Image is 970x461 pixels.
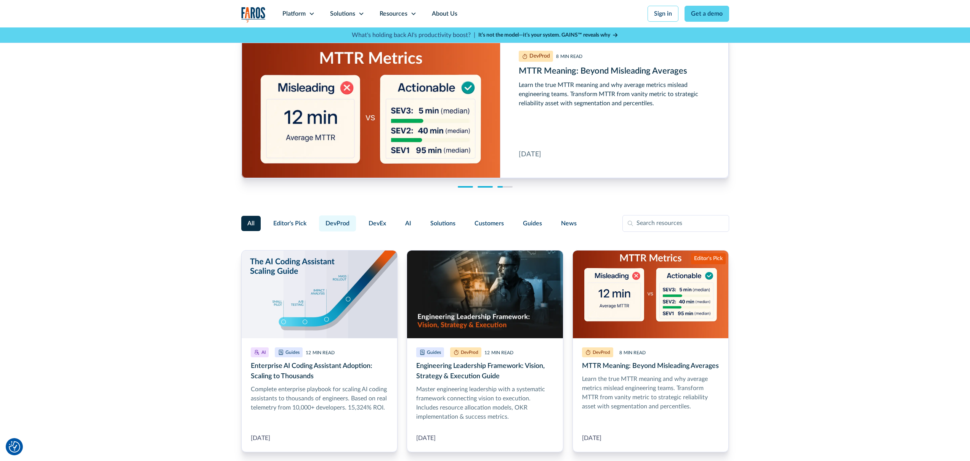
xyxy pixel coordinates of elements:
[241,7,266,22] img: Logo of the analytics and reporting company Faros.
[282,9,306,18] div: Platform
[478,32,610,38] strong: It’s not the model—it’s your system. GAINS™ reveals why
[561,219,577,228] span: News
[407,250,563,452] a: Engineering Leadership Framework: Vision, Strategy & Execution Guide
[380,9,407,18] div: Resources
[430,219,455,228] span: Solutions
[241,250,398,452] a: Enterprise AI Coding Assistant Adoption: Scaling to Thousands
[572,250,729,452] a: MTTR Meaning: Beyond Misleading Averages
[369,219,386,228] span: DevEx
[622,215,729,232] input: Search resources
[405,219,411,228] span: AI
[242,251,398,338] img: Illustration of hockey stick-like scaling from pilot to mass rollout
[9,441,20,453] button: Cookie Settings
[685,6,729,22] a: Get a demo
[478,31,619,39] a: It’s not the model—it’s your system. GAINS™ reveals why
[648,6,678,22] a: Sign in
[242,32,729,178] a: MTTR Meaning: Beyond Misleading Averages
[523,219,542,228] span: Guides
[247,219,255,228] span: All
[475,219,504,228] span: Customers
[9,441,20,453] img: Revisit consent button
[325,219,350,228] span: DevProd
[242,32,729,178] div: cms-link
[241,7,266,22] a: home
[407,251,563,338] img: Realistic image of an engineering leader at work
[330,9,355,18] div: Solutions
[273,219,306,228] span: Editor's Pick
[241,215,729,232] form: Filter Form
[573,251,729,338] img: Illustration of misleading vs. actionable MTTR metrics
[352,31,475,40] p: What's holding back AI's productivity boost? |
